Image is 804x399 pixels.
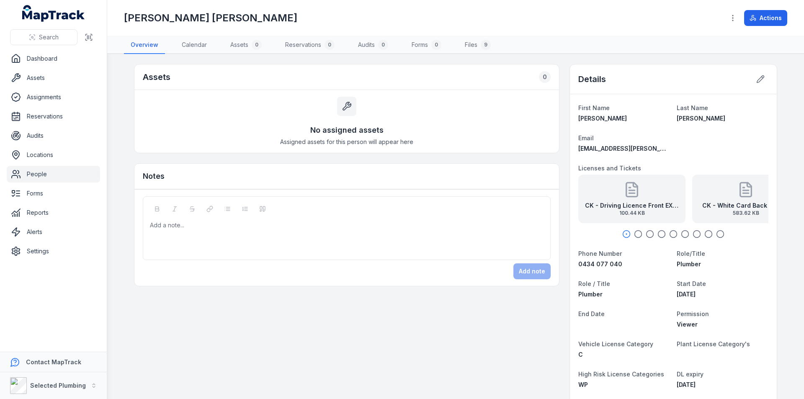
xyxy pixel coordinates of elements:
div: 0 [325,40,335,50]
h3: Notes [143,170,165,182]
a: Files9 [458,36,497,54]
span: Plumber [677,260,701,268]
span: Assigned assets for this person will appear here [280,138,413,146]
span: 583.62 KB [702,210,790,216]
div: 0 [431,40,441,50]
a: Forms [7,185,100,202]
a: Reservations [7,108,100,125]
span: Start Date [677,280,706,287]
span: First Name [578,104,610,111]
div: 0 [252,40,262,50]
a: Alerts [7,224,100,240]
a: MapTrack [22,5,85,22]
span: Permission [677,310,709,317]
span: WP [578,381,588,388]
h1: [PERSON_NAME] [PERSON_NAME] [124,11,297,25]
div: 0 [378,40,388,50]
span: C [578,351,583,358]
button: Actions [744,10,787,26]
span: End Date [578,310,605,317]
span: Plant License Category's [677,340,750,348]
span: 100.44 KB [585,210,679,216]
span: [EMAIL_ADDRESS][PERSON_NAME][DOMAIN_NAME] [578,145,728,152]
strong: Contact MapTrack [26,358,81,366]
span: [DATE] [677,291,696,298]
span: 0434 077 040 [578,260,622,268]
h2: Details [578,73,606,85]
span: Search [39,33,59,41]
a: Assignments [7,89,100,106]
h3: No assigned assets [310,124,384,136]
time: 9/1/2025, 12:00:00 AM [677,291,696,298]
strong: Selected Plumbing [30,382,86,389]
h2: Assets [143,71,170,83]
a: Dashboard [7,50,100,67]
a: Settings [7,243,100,260]
strong: CK - Driving Licence Front EXP [DATE] [585,201,679,210]
span: Role / Title [578,280,610,287]
div: 9 [481,40,491,50]
a: Audits0 [351,36,395,54]
span: [PERSON_NAME] [578,115,627,122]
a: Reports [7,204,100,221]
a: Forms0 [405,36,448,54]
span: High Risk License Categories [578,371,664,378]
div: 0 [539,71,551,83]
a: Locations [7,147,100,163]
a: People [7,166,100,183]
strong: CK - White Card Back Signed [702,201,790,210]
a: Audits [7,127,100,144]
span: Licenses and Tickets [578,165,641,172]
a: Assets [7,70,100,86]
span: Vehicle License Category [578,340,653,348]
a: Calendar [175,36,214,54]
a: Overview [124,36,165,54]
span: [PERSON_NAME] [677,115,725,122]
span: [DATE] [677,381,696,388]
span: Phone Number [578,250,622,257]
span: Viewer [677,321,698,328]
a: Assets0 [224,36,268,54]
button: Search [10,29,77,45]
span: DL expiry [677,371,703,378]
time: 7/26/2030, 12:00:00 AM [677,381,696,388]
span: Plumber [578,291,603,298]
span: Last Name [677,104,708,111]
span: Email [578,134,594,142]
span: Role/Title [677,250,705,257]
a: Reservations0 [278,36,341,54]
